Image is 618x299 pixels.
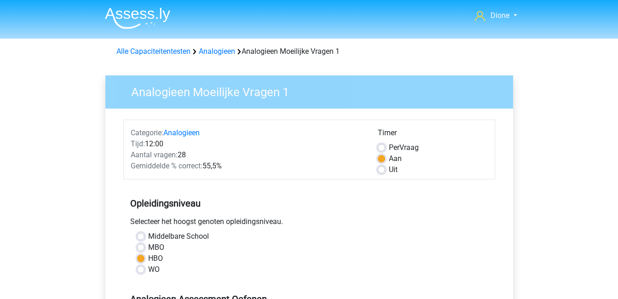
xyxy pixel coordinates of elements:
[491,11,509,20] span: Dione
[123,216,495,231] div: Selecteer het hoogst genoten opleidingsniveau.
[389,142,419,153] label: Vraag
[199,47,235,56] a: Analogieen
[105,7,170,29] img: Assessly
[131,139,145,148] span: Tijd:
[389,164,398,175] label: Uit
[131,161,202,170] span: Gemiddelde % correct:
[131,150,178,159] span: Aantal vragen:
[148,264,160,275] label: WO
[124,149,371,161] div: 28
[471,10,520,21] a: Dione
[378,127,488,142] div: Timer
[130,194,488,213] h5: Opleidingsniveau
[389,153,402,164] label: Aan
[148,231,209,242] label: Middelbare School
[124,138,371,149] div: 12:00
[163,128,200,137] a: Analogieen
[131,128,163,137] span: Categorie:
[113,46,506,57] div: Analogieen Moeilijke Vragen 1
[120,81,506,99] h3: Analogieen Moeilijke Vragen 1
[389,143,399,152] span: Per
[148,242,164,253] label: MBO
[148,253,163,264] label: HBO
[116,47,191,56] a: Alle Capaciteitentesten
[124,161,371,172] div: 55,5%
